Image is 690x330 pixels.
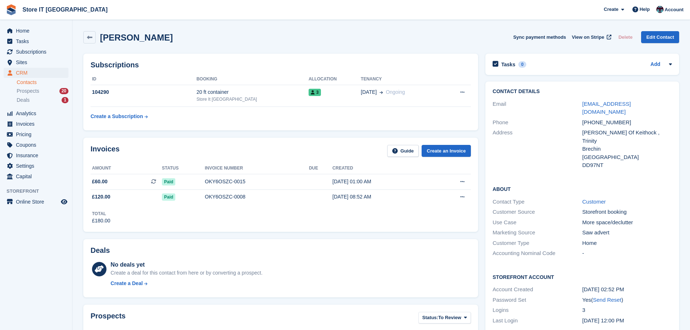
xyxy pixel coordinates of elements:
[615,31,635,43] button: Delete
[16,36,59,46] span: Tasks
[4,161,68,171] a: menu
[582,218,672,227] div: More space/declutter
[582,153,672,162] div: [GEOGRAPHIC_DATA]
[309,163,333,174] th: Due
[4,108,68,118] a: menu
[493,306,582,314] div: Logins
[16,171,59,181] span: Capital
[422,314,438,321] span: Status:
[591,297,623,303] span: ( )
[493,185,672,192] h2: About
[16,197,59,207] span: Online Store
[4,129,68,139] a: menu
[17,88,39,95] span: Prospects
[110,280,262,287] a: Create a Deal
[59,88,68,94] div: 20
[91,312,126,325] h2: Prospects
[20,4,110,16] a: Store IT [GEOGRAPHIC_DATA]
[17,79,68,86] a: Contacts
[16,161,59,171] span: Settings
[582,199,606,205] a: Customer
[309,74,361,85] th: Allocation
[656,6,664,13] img: James Campbell Adamson
[582,296,672,304] div: Yes
[582,317,624,323] time: 2025-08-31 11:00:09 UTC
[493,89,672,95] h2: Contact Details
[16,47,59,57] span: Subscriptions
[387,145,419,157] a: Guide
[92,178,108,185] span: £60.00
[361,74,443,85] th: Tenancy
[582,161,672,170] div: DD97NT
[493,285,582,294] div: Account Created
[162,163,205,174] th: Status
[100,33,173,42] h2: [PERSON_NAME]
[651,60,660,69] a: Add
[92,193,110,201] span: £120.00
[7,188,72,195] span: Storefront
[493,239,582,247] div: Customer Type
[62,97,68,103] div: 1
[16,129,59,139] span: Pricing
[162,193,175,201] span: Paid
[665,6,683,13] span: Account
[582,129,672,145] div: [PERSON_NAME] Of Keithock , Trinity
[91,61,471,69] h2: Subscriptions
[91,88,196,96] div: 104290
[4,47,68,57] a: menu
[582,229,672,237] div: Saw advert
[418,312,471,324] button: Status: To Review
[205,193,309,201] div: OKY6OSZC-0008
[386,89,405,95] span: Ongoing
[16,140,59,150] span: Coupons
[309,89,321,96] span: 3
[582,145,672,153] div: Brechin
[16,68,59,78] span: CRM
[333,163,432,174] th: Created
[4,68,68,78] a: menu
[438,314,461,321] span: To Review
[162,178,175,185] span: Paid
[593,297,621,303] a: Send Reset
[60,197,68,206] a: Preview store
[4,26,68,36] a: menu
[17,87,68,95] a: Prospects 20
[196,96,309,103] div: Store It [GEOGRAPHIC_DATA]
[6,4,17,15] img: stora-icon-8386f47178a22dfd0bd8f6a31ec36ba5ce8667c1dd55bd0f319d3a0aa187defe.svg
[17,96,68,104] a: Deals 1
[91,246,110,255] h2: Deals
[493,273,672,280] h2: Storefront Account
[493,218,582,227] div: Use Case
[333,178,432,185] div: [DATE] 01:00 AM
[196,88,309,96] div: 20 ft container
[91,110,148,123] a: Create a Subscription
[422,145,471,157] a: Create an Invoice
[91,74,196,85] th: ID
[205,178,309,185] div: OKY6OSZC-0015
[4,140,68,150] a: menu
[205,163,309,174] th: Invoice number
[582,101,631,115] a: [EMAIL_ADDRESS][DOMAIN_NAME]
[16,150,59,160] span: Insurance
[493,229,582,237] div: Marketing Source
[582,118,672,127] div: [PHONE_NUMBER]
[4,171,68,181] a: menu
[493,249,582,258] div: Accounting Nominal Code
[92,217,110,225] div: £180.00
[493,129,582,170] div: Address
[604,6,618,13] span: Create
[110,269,262,277] div: Create a deal for this contact from here or by converting a prospect.
[4,36,68,46] a: menu
[16,108,59,118] span: Analytics
[518,61,527,68] div: 0
[16,26,59,36] span: Home
[501,61,515,68] h2: Tasks
[4,197,68,207] a: menu
[493,296,582,304] div: Password Set
[513,31,566,43] button: Sync payment methods
[572,34,604,41] span: View on Stripe
[582,249,672,258] div: -
[4,119,68,129] a: menu
[493,208,582,216] div: Customer Source
[333,193,432,201] div: [DATE] 08:52 AM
